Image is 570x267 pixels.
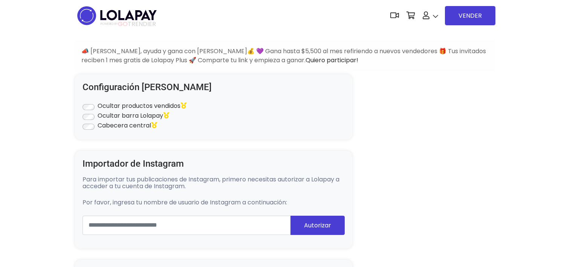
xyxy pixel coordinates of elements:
p: Para importar tus publicaciones de Instagram, primero necesitas autorizar a Lolapay a acceder a t... [83,176,345,189]
button: Autorizar [290,216,345,235]
i: Feature Lolapay Pro [180,103,186,109]
label: Ocultar barra Lolapay [98,112,169,119]
a: Quiero participar! [306,56,358,64]
i: Feature Lolapay Pro [163,112,169,118]
h4: Configuración [PERSON_NAME] [83,82,345,93]
p: Por favor, ingresa tu nombre de usuario de Instagram a continuación: [83,199,345,206]
img: logo [75,4,159,28]
span: POWERED BY [101,22,118,26]
i: Feature Lolapay Pro [151,122,157,128]
label: Cabecera central [98,122,157,129]
a: VENDER [445,6,495,25]
span: TRENDIER [101,21,156,28]
span: 📣 [PERSON_NAME], ayuda y gana con [PERSON_NAME]💰 💜 Gana hasta $5,500 al mes refiriendo a nuevos v... [81,47,486,64]
h4: Importador de Instagram [83,158,345,169]
label: Ocultar productos vendidos [98,103,186,109]
span: GO [118,20,128,28]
